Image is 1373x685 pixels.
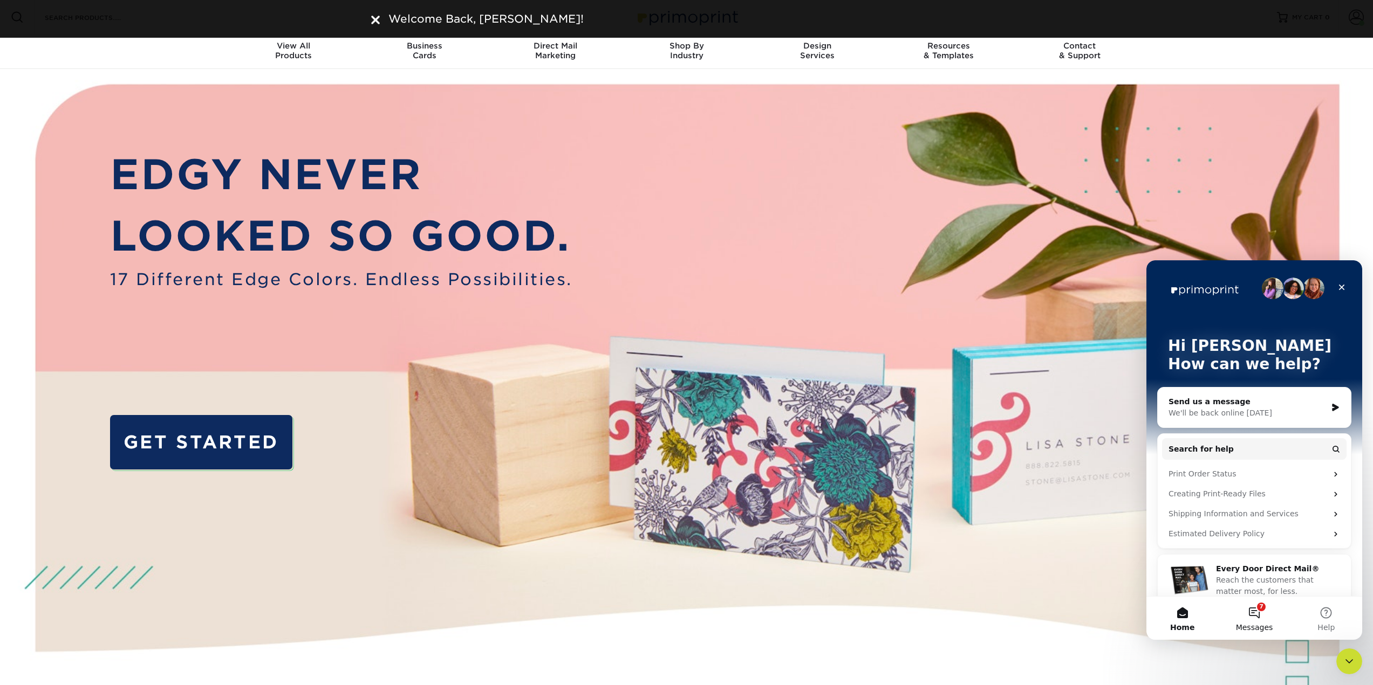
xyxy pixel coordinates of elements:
[228,41,359,51] span: View All
[490,41,621,51] span: Direct Mail
[490,41,621,60] div: Marketing
[621,34,752,69] a: Shop ByIndustry
[1014,41,1145,60] div: & Support
[621,41,752,51] span: Shop By
[110,205,572,267] p: LOOKED SO GOOD.
[1146,260,1362,640] iframe: Intercom live chat
[228,41,359,60] div: Products
[1336,648,1362,674] iframe: Intercom live chat
[359,34,490,69] a: BusinessCards
[1014,41,1145,51] span: Contact
[359,41,490,60] div: Cards
[110,415,292,469] a: GET STARTED
[110,267,572,292] span: 17 Different Edge Colors. Endless Possibilities.
[752,41,883,60] div: Services
[388,12,584,25] span: Welcome Back, [PERSON_NAME]!
[1014,34,1145,69] a: Contact& Support
[228,34,359,69] a: View AllProducts
[883,34,1014,69] a: Resources& Templates
[490,34,621,69] a: Direct MailMarketing
[621,41,752,60] div: Industry
[883,41,1014,51] span: Resources
[371,16,380,24] img: close
[752,41,883,51] span: Design
[752,34,883,69] a: DesignServices
[883,41,1014,60] div: & Templates
[359,41,490,51] span: Business
[110,144,572,206] p: EDGY NEVER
